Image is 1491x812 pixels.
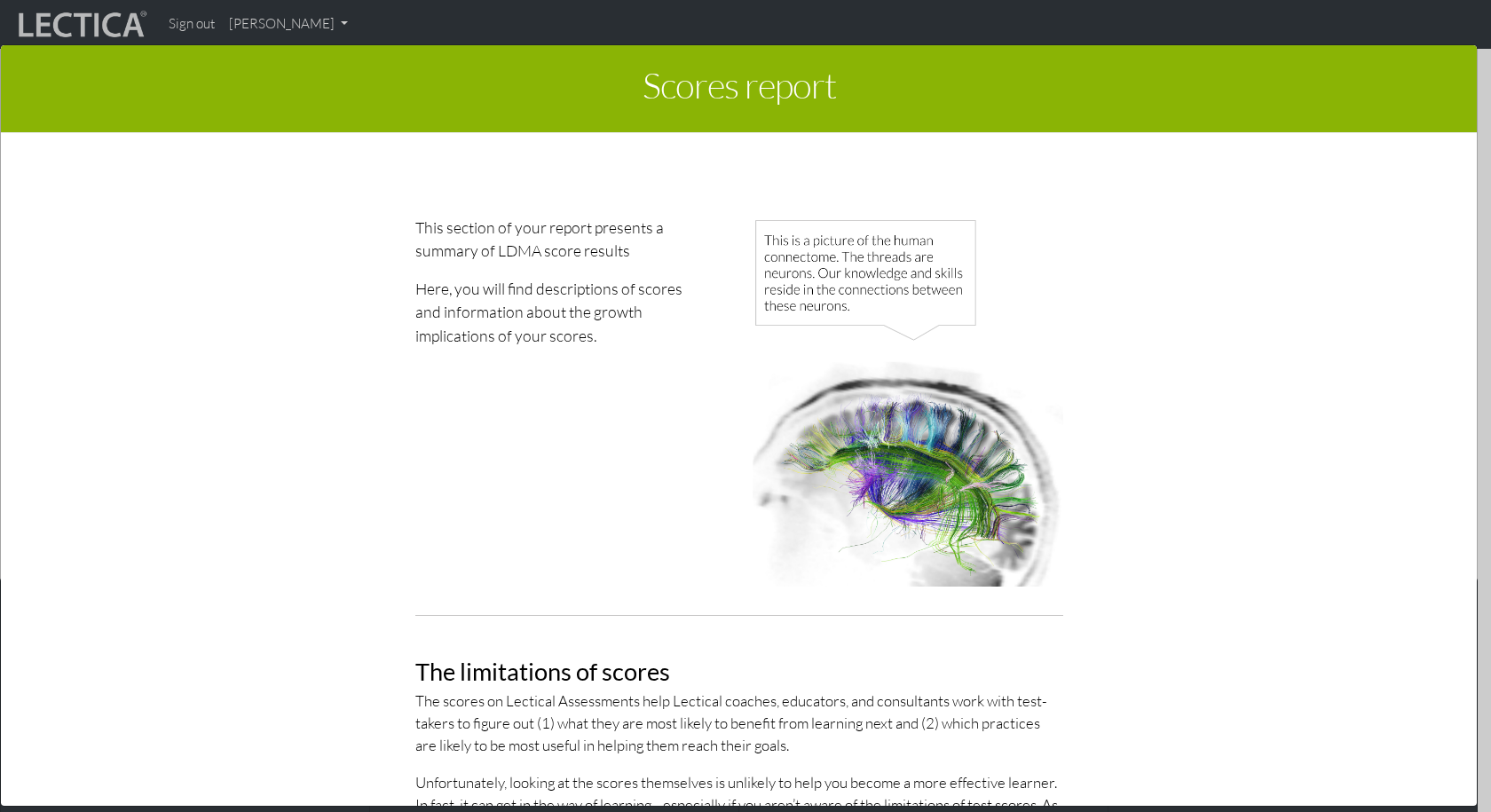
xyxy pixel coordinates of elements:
[14,59,1463,119] h1: Scores report
[415,690,1063,757] p: The scores on Lectical Assessments help Lectical coaches, educators, and consultants work with te...
[753,216,1063,587] img: Human connectome
[415,658,1063,685] h2: The limitations of scores
[415,216,697,263] p: This section of your report presents a summary of LDMA score results
[415,277,697,347] p: Here, you will find descriptions of scores and information about the growth implications of your ...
